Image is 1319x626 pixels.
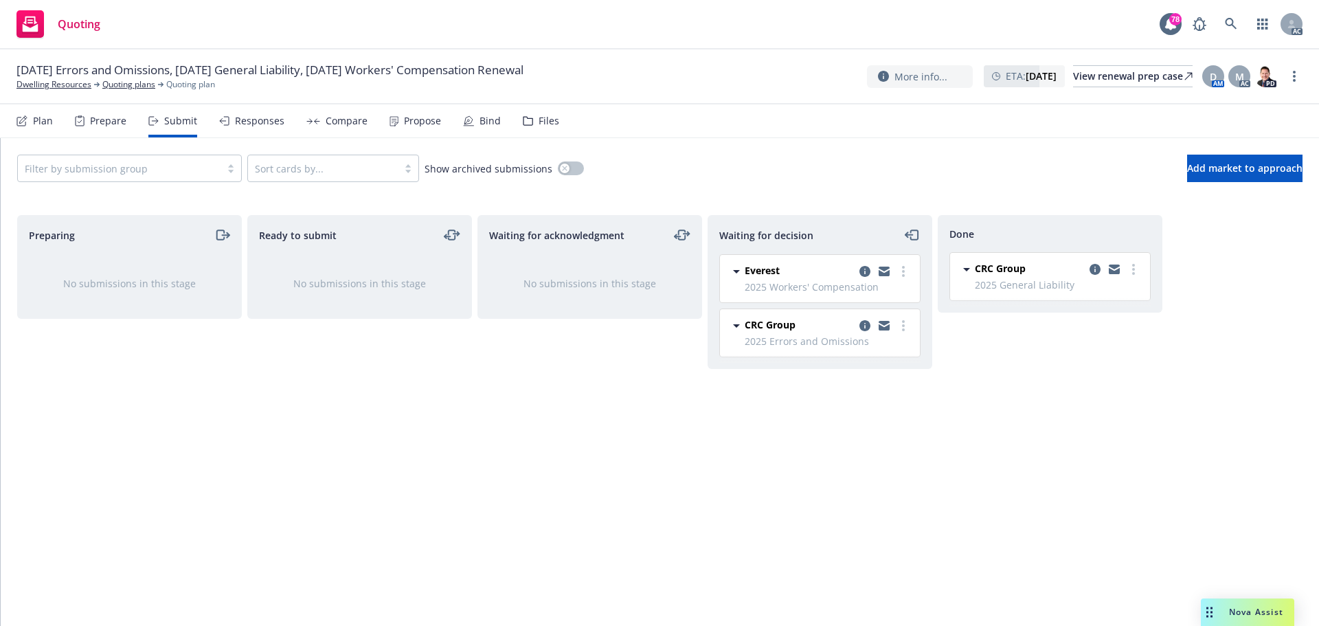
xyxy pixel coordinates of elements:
[404,115,441,126] div: Propose
[904,227,921,243] a: moveLeft
[895,263,912,280] a: more
[1201,599,1294,626] button: Nova Assist
[90,115,126,126] div: Prepare
[1169,13,1182,25] div: 78
[16,62,523,78] span: [DATE] Errors and Omissions, [DATE] General Liability, [DATE] Workers' Compensation Renewal
[326,115,368,126] div: Compare
[1125,261,1142,278] a: more
[1187,155,1303,182] button: Add market to approach
[235,115,284,126] div: Responses
[444,227,460,243] a: moveLeftRight
[895,317,912,334] a: more
[1286,68,1303,85] a: more
[1026,69,1057,82] strong: [DATE]
[1087,261,1103,278] a: copy logging email
[719,228,813,243] span: Waiting for decision
[214,227,230,243] a: moveRight
[11,5,106,43] a: Quoting
[949,227,974,241] span: Done
[1187,161,1303,175] span: Add market to approach
[745,263,780,278] span: Everest
[857,263,873,280] a: copy logging email
[40,276,219,291] div: No submissions in this stage
[29,228,75,243] span: Preparing
[16,78,91,91] a: Dwelling Resources
[745,280,912,294] span: 2025 Workers' Compensation
[745,317,796,332] span: CRC Group
[500,276,679,291] div: No submissions in this stage
[1249,10,1276,38] a: Switch app
[1229,606,1283,618] span: Nova Assist
[894,69,947,84] span: More info...
[975,278,1142,292] span: 2025 General Liability
[857,317,873,334] a: copy logging email
[164,115,197,126] div: Submit
[674,227,690,243] a: moveLeftRight
[745,334,912,348] span: 2025 Errors and Omissions
[1254,65,1276,87] img: photo
[1106,261,1123,278] a: copy logging email
[270,276,449,291] div: No submissions in this stage
[33,115,53,126] div: Plan
[539,115,559,126] div: Files
[1210,69,1217,84] span: D
[259,228,337,243] span: Ready to submit
[102,78,155,91] a: Quoting plans
[1073,66,1193,87] div: View renewal prep case
[1235,69,1244,84] span: M
[867,65,973,88] button: More info...
[1006,69,1057,83] span: ETA :
[1073,65,1193,87] a: View renewal prep case
[1186,10,1213,38] a: Report a Bug
[166,78,215,91] span: Quoting plan
[975,261,1026,276] span: CRC Group
[876,317,892,334] a: copy logging email
[1201,599,1218,626] div: Drag to move
[480,115,501,126] div: Bind
[1217,10,1245,38] a: Search
[425,161,552,176] span: Show archived submissions
[489,228,624,243] span: Waiting for acknowledgment
[876,263,892,280] a: copy logging email
[58,19,100,30] span: Quoting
